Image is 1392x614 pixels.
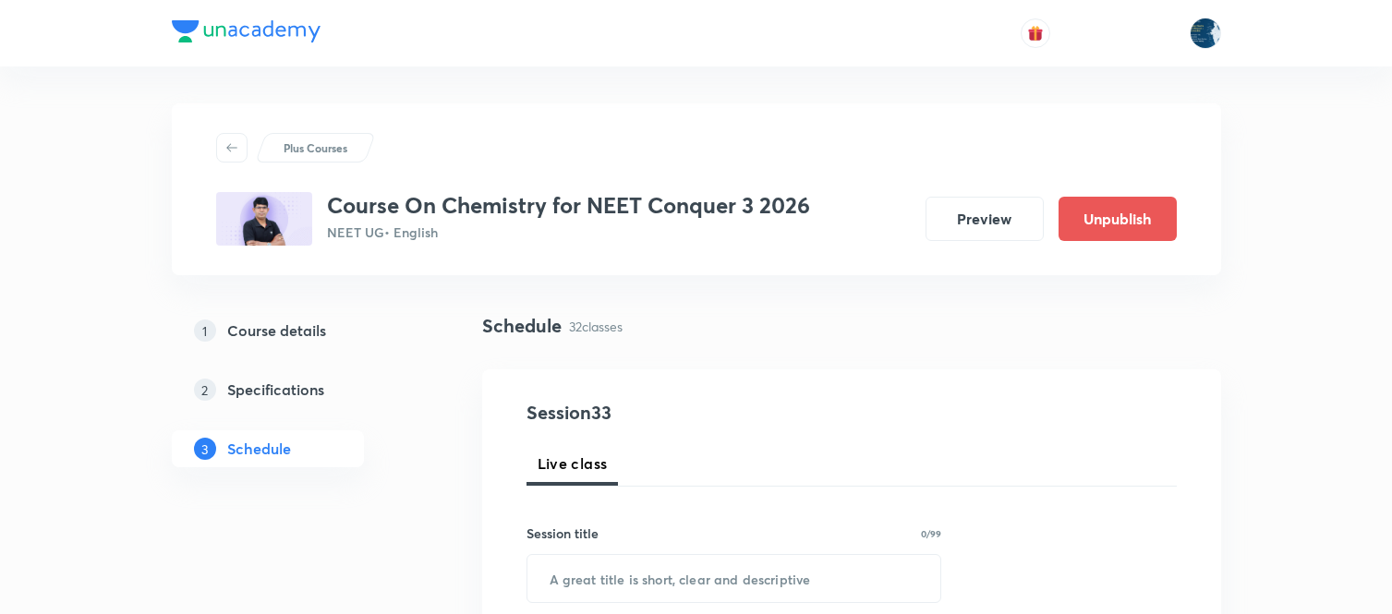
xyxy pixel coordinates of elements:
[172,20,321,47] a: Company Logo
[569,317,623,336] p: 32 classes
[527,399,864,427] h4: Session 33
[227,319,326,342] h5: Course details
[327,192,810,219] h3: Course On Chemistry for NEET Conquer 3 2026
[284,139,347,156] p: Plus Courses
[1027,25,1044,42] img: avatar
[194,438,216,460] p: 3
[172,312,423,349] a: 1Course details
[172,371,423,408] a: 2Specifications
[527,524,599,543] h6: Session title
[194,319,216,342] p: 1
[194,379,216,401] p: 2
[227,379,324,401] h5: Specifications
[527,555,941,602] input: A great title is short, clear and descriptive
[327,223,810,242] p: NEET UG • English
[482,312,562,340] h4: Schedule
[227,438,291,460] h5: Schedule
[538,452,608,475] span: Live class
[172,20,321,42] img: Company Logo
[926,197,1044,241] button: Preview
[216,192,312,246] img: BEEA0058-0761-454C-A0F0-8129380BE409_plus.png
[1059,197,1177,241] button: Unpublish
[1021,18,1050,48] button: avatar
[921,529,941,538] p: 0/99
[1190,18,1221,49] img: Lokeshwar Chiluveru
